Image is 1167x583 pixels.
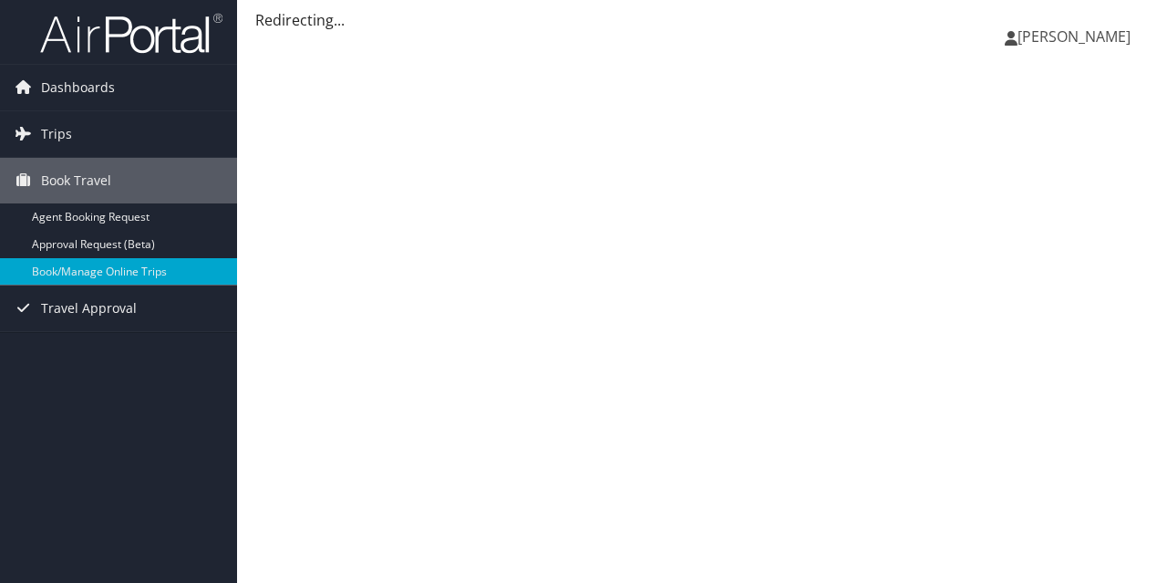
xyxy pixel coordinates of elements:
img: airportal-logo.png [40,12,222,55]
span: [PERSON_NAME] [1017,26,1131,47]
span: Book Travel [41,158,111,203]
span: Dashboards [41,65,115,110]
span: Travel Approval [41,286,137,331]
div: Redirecting... [255,9,1149,31]
a: [PERSON_NAME] [1005,9,1149,64]
span: Trips [41,111,72,157]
